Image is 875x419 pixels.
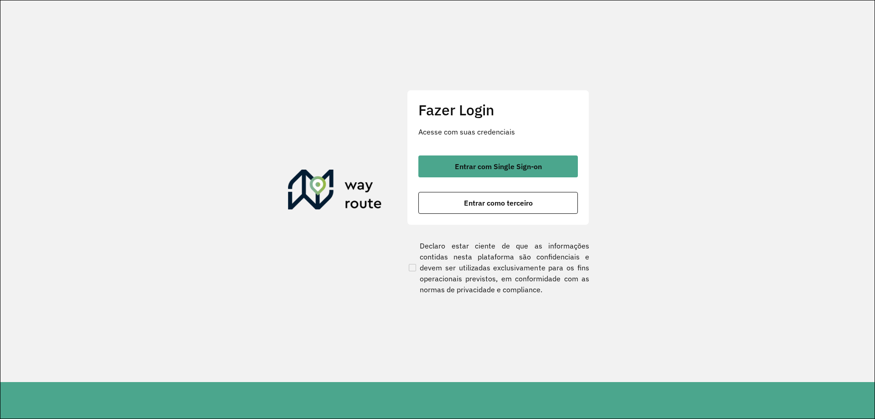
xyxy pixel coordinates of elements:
span: Entrar como terceiro [464,199,533,207]
h2: Fazer Login [418,101,578,119]
button: button [418,192,578,214]
span: Entrar com Single Sign-on [455,163,542,170]
p: Acesse com suas credenciais [418,126,578,137]
label: Declaro estar ciente de que as informações contidas nesta plataforma são confidenciais e devem se... [407,240,589,295]
button: button [418,155,578,177]
img: Roteirizador AmbevTech [288,170,382,213]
